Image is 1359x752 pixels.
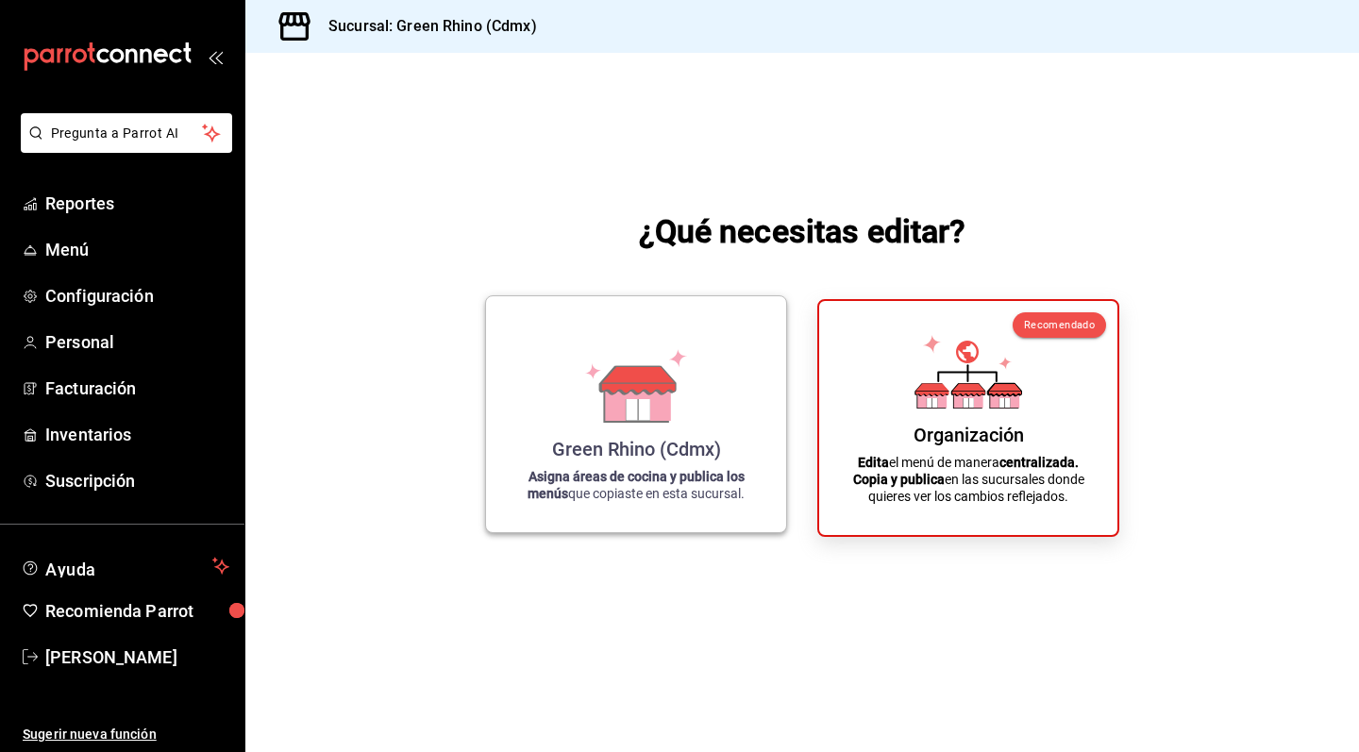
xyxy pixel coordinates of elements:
span: Facturación [45,376,229,401]
h3: Sucursal: Green Rhino (Cdmx) [313,15,537,38]
p: que copiaste en esta sucursal. [509,468,763,502]
span: Menú [45,237,229,262]
span: Inventarios [45,422,229,447]
span: Suscripción [45,468,229,493]
span: Ayuda [45,555,205,577]
div: Organización [914,424,1024,446]
button: Pregunta a Parrot AI [21,113,232,153]
span: Pregunta a Parrot AI [51,124,203,143]
p: el menú de manera en las sucursales donde quieres ver los cambios reflejados. [842,454,1095,505]
span: Recomienda Parrot [45,598,229,624]
span: [PERSON_NAME] [45,644,229,670]
h1: ¿Qué necesitas editar? [639,209,966,254]
span: Sugerir nueva función [23,725,229,744]
strong: Copia y publica [853,472,945,487]
strong: centralizada. [999,455,1079,470]
span: Configuración [45,283,229,309]
span: Recomendado [1024,319,1095,331]
button: open_drawer_menu [208,49,223,64]
span: Personal [45,329,229,355]
div: Green Rhino (Cdmx) [552,438,721,460]
span: Reportes [45,191,229,216]
a: Pregunta a Parrot AI [13,137,232,157]
strong: Asigna áreas de cocina y publica los menús [528,469,745,501]
strong: Edita [858,455,889,470]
